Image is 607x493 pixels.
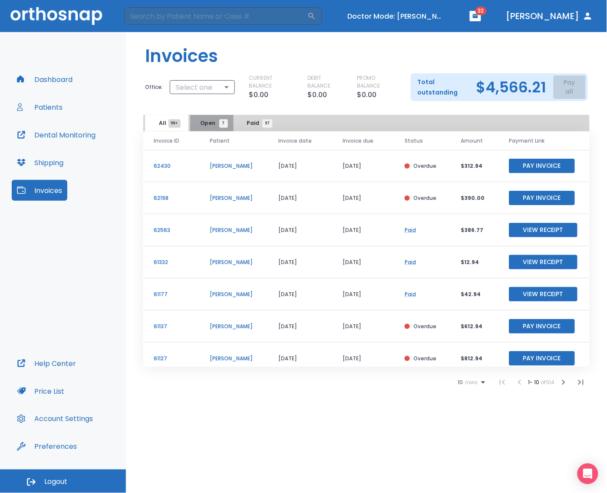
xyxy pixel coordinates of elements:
button: [PERSON_NAME] [503,8,597,24]
span: All [159,119,175,127]
p: [PERSON_NAME] [210,355,257,362]
p: 61127 [154,355,189,362]
span: Paid [247,119,267,127]
span: Amount [461,137,483,145]
td: [DATE] [333,343,394,375]
td: [DATE] [268,182,333,214]
p: $812.94 [461,355,488,362]
button: Price List [12,381,69,402]
a: Invoices [12,180,67,201]
button: Pay Invoice [509,191,575,205]
button: Pay Invoice [509,159,575,173]
span: 32 [475,7,487,15]
p: [PERSON_NAME] [210,162,257,170]
p: PROMO BALANCE [357,74,397,90]
button: Dental Monitoring [12,124,101,145]
p: 61177 [154,291,189,298]
button: Shipping [12,152,69,173]
td: [DATE] [268,246,333,278]
p: CURRENT BALANCE [249,74,294,90]
p: [PERSON_NAME] [210,226,257,234]
span: Logout [44,477,67,487]
button: View Receipt [509,223,577,237]
button: Help Center [12,353,81,374]
p: Total outstanding [418,77,469,98]
a: Pay Invoice [509,354,575,362]
a: View Receipt [509,290,577,297]
td: [DATE] [268,278,333,310]
button: Pay Invoice [509,351,575,366]
p: 62563 [154,226,189,234]
p: Overdue [413,323,436,330]
p: $12.94 [461,258,488,266]
span: rows [463,379,478,385]
button: Dashboard [12,69,78,90]
p: 61137 [154,323,189,330]
span: 1 - 10 [528,379,541,386]
button: View Receipt [509,255,577,269]
p: Office: [145,83,163,91]
td: [DATE] [333,182,394,214]
p: $390.00 [461,194,488,202]
td: [DATE] [268,343,333,375]
td: [DATE] [268,214,333,246]
div: Open Intercom Messenger [577,464,598,484]
button: Preferences [12,436,82,457]
span: 10 [458,379,463,385]
span: 97 [262,119,272,128]
span: Open [201,119,224,127]
a: Paid [405,226,416,234]
p: [PERSON_NAME] [210,258,257,266]
p: $0.00 [307,90,327,100]
button: Patients [12,97,68,118]
p: DEBIT BALANCE [307,74,343,90]
span: Invoice due [343,137,374,145]
p: $0.00 [249,90,268,100]
p: $312.94 [461,162,488,170]
h1: Invoices [145,43,218,69]
p: 61332 [154,258,189,266]
a: Paid [405,258,416,266]
p: [PERSON_NAME] [210,291,257,298]
p: Overdue [413,355,436,362]
p: $612.94 [461,323,488,330]
p: Overdue [413,194,436,202]
button: Doctor Mode: [PERSON_NAME] [344,9,448,23]
p: $42.94 [461,291,488,298]
td: [DATE] [268,310,333,343]
a: Paid [405,291,416,298]
td: [DATE] [333,310,394,343]
h2: $4,566.21 [476,81,547,94]
span: Patient [210,137,230,145]
span: Payment Link [509,137,544,145]
input: Search by Patient Name or Case # [124,7,307,25]
button: Pay Invoice [509,319,575,333]
td: [DATE] [333,246,394,278]
a: View Receipt [509,258,577,265]
a: Pay Invoice [509,162,575,169]
span: Invoice ID [154,137,179,145]
span: of 104 [541,379,555,386]
a: View Receipt [509,226,577,233]
span: 7 [219,119,228,128]
td: [DATE] [333,214,394,246]
span: Status [405,137,423,145]
td: [DATE] [268,150,333,182]
span: Invoice date [278,137,312,145]
td: [DATE] [333,278,394,310]
p: [PERSON_NAME] [210,323,257,330]
a: Pay Invoice [509,194,575,201]
div: tabs [145,115,280,131]
p: 62198 [154,194,189,202]
button: View Receipt [509,287,577,301]
span: 99+ [168,119,181,128]
p: $0.00 [357,90,377,100]
p: [PERSON_NAME] [210,194,257,202]
button: Account Settings [12,408,98,429]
